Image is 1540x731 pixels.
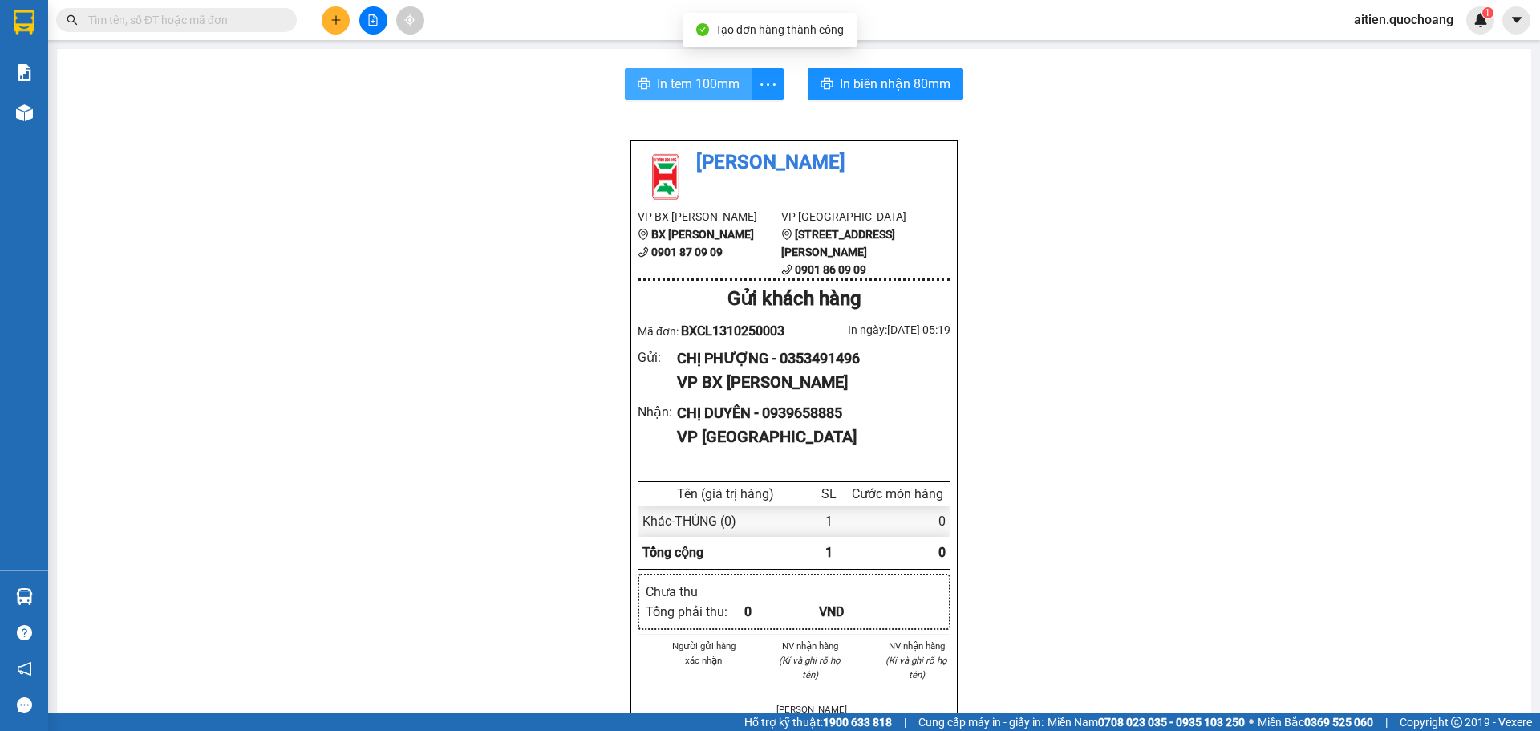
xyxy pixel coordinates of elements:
span: environment [638,229,649,240]
span: caret-down [1510,13,1524,27]
button: aim [396,6,424,35]
span: Miền Nam [1048,713,1245,731]
i: (Kí và ghi rõ họ tên) [779,655,841,680]
span: ⚪️ [1249,719,1254,725]
span: aim [404,14,415,26]
span: printer [638,77,650,92]
span: Cung cấp máy in - giấy in: [918,713,1044,731]
span: check-circle [696,23,709,36]
div: 0 [744,602,819,622]
div: 0 [845,506,950,537]
span: Hỗ trợ kỹ thuật: [744,713,892,731]
li: NV nhận hàng [882,639,950,653]
strong: 1900 633 818 [823,716,892,729]
span: | [1385,713,1388,731]
button: plus [322,6,350,35]
div: Nhận : [638,402,677,422]
div: Gửi : [638,347,677,368]
b: [STREET_ADDRESS][PERSON_NAME] [781,228,895,258]
span: phone [638,246,649,258]
button: file-add [359,6,387,35]
span: question-circle [17,625,32,640]
div: Cước món hàng [849,486,946,502]
span: Tạo đơn hàng thành công [715,23,844,36]
img: warehouse-icon [16,588,33,605]
span: environment [781,229,792,240]
button: more [752,68,784,100]
div: CHỊ DUYÊN - 0939658885 [677,402,938,424]
li: VP [GEOGRAPHIC_DATA] [781,208,925,225]
span: Tổng cộng [642,545,703,560]
span: notification [17,661,32,676]
span: Miền Bắc [1258,713,1373,731]
span: 0 [938,545,946,560]
span: Khác - THÙNG (0) [642,514,736,529]
span: aitien.quochoang [1341,10,1466,30]
span: printer [821,77,833,92]
span: message [17,697,32,713]
button: printerIn tem 100mm [625,68,752,100]
div: Chưa thu [646,582,744,602]
img: logo.jpg [638,148,694,204]
span: plus [330,14,342,26]
img: solution-icon [16,64,33,81]
div: VP BX [PERSON_NAME] [677,370,938,395]
span: more [752,75,783,95]
div: VND [819,602,894,622]
button: caret-down [1502,6,1530,35]
i: (Kí và ghi rõ họ tên) [885,655,947,680]
button: printerIn biên nhận 80mm [808,68,963,100]
span: In tem 100mm [657,74,740,94]
div: SL [817,486,841,502]
li: VP BX [PERSON_NAME] [638,208,781,225]
span: phone [781,264,792,275]
div: 1 [813,506,845,537]
div: Tên (giá trị hàng) [642,486,808,502]
span: | [904,713,906,731]
li: [PERSON_NAME] [638,148,950,178]
li: [PERSON_NAME] [776,702,845,717]
img: warehouse-icon [16,104,33,121]
div: Tổng phải thu : [646,602,744,622]
span: In biên nhận 80mm [840,74,950,94]
li: Người gửi hàng xác nhận [670,639,738,668]
span: BXCL1310250003 [681,323,784,339]
sup: 1 [1482,7,1493,18]
input: Tìm tên, số ĐT hoặc mã đơn [88,11,278,29]
div: VP [GEOGRAPHIC_DATA] [677,424,938,449]
b: 0901 86 09 09 [795,263,866,276]
strong: 0708 023 035 - 0935 103 250 [1098,716,1245,729]
span: search [67,14,78,26]
strong: 0369 525 060 [1304,716,1373,729]
span: file-add [367,14,379,26]
img: logo-vxr [14,10,34,35]
div: CHỊ PHƯỢNG - 0353491496 [677,347,938,370]
li: NV nhận hàng [776,639,845,653]
span: copyright [1451,717,1462,728]
span: 1 [1485,7,1490,18]
div: Mã đơn: [638,321,794,341]
b: 0901 87 09 09 [651,246,723,258]
div: In ngày: [DATE] 05:19 [794,321,950,339]
span: 1 [825,545,833,560]
div: Gửi khách hàng [638,284,950,315]
b: BX [PERSON_NAME] [651,228,754,241]
img: icon-new-feature [1473,13,1488,27]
